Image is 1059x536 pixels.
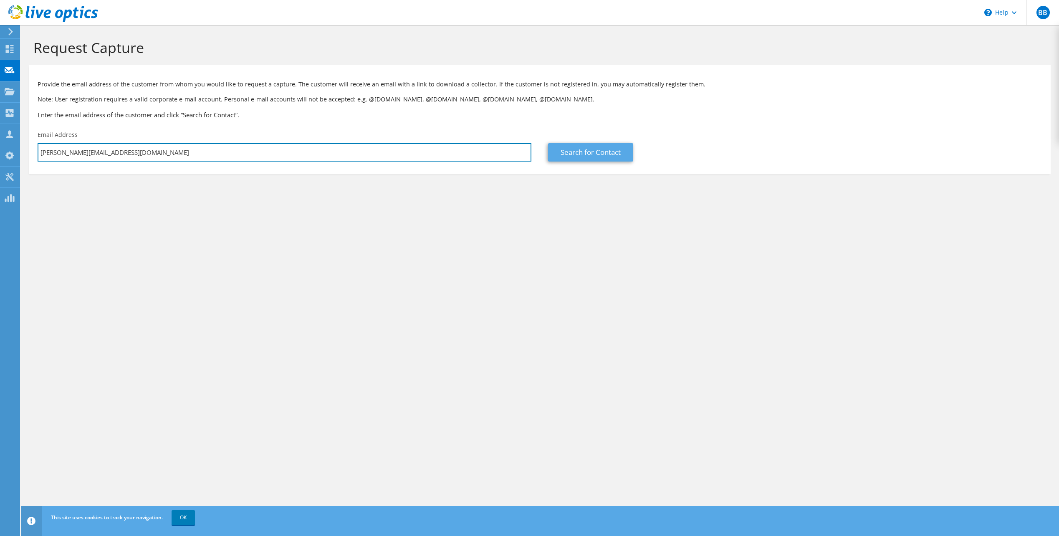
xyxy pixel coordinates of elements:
[1036,6,1050,19] span: BB
[38,131,78,139] label: Email Address
[38,110,1042,119] h3: Enter the email address of the customer and click “Search for Contact”.
[984,9,992,16] svg: \n
[38,95,1042,104] p: Note: User registration requires a valid corporate e-mail account. Personal e-mail accounts will ...
[38,80,1042,89] p: Provide the email address of the customer from whom you would like to request a capture. The cust...
[51,514,163,521] span: This site uses cookies to track your navigation.
[33,39,1042,56] h1: Request Capture
[548,143,633,162] a: Search for Contact
[172,510,195,525] a: OK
